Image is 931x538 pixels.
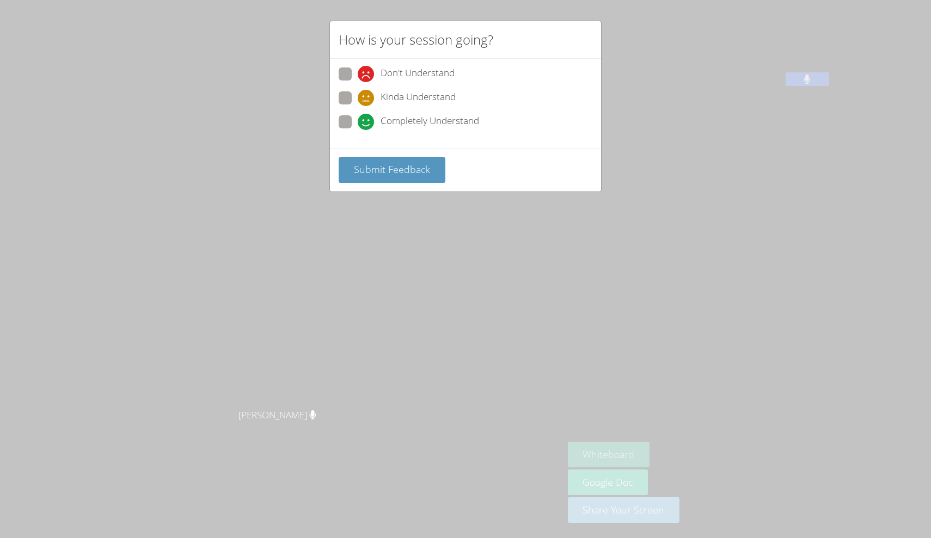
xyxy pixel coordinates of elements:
[354,163,430,176] span: Submit Feedback
[339,30,493,50] h2: How is your session going?
[381,114,479,130] span: Completely Understand
[339,157,445,183] button: Submit Feedback
[381,90,456,106] span: Kinda Understand
[381,66,455,82] span: Don't Understand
